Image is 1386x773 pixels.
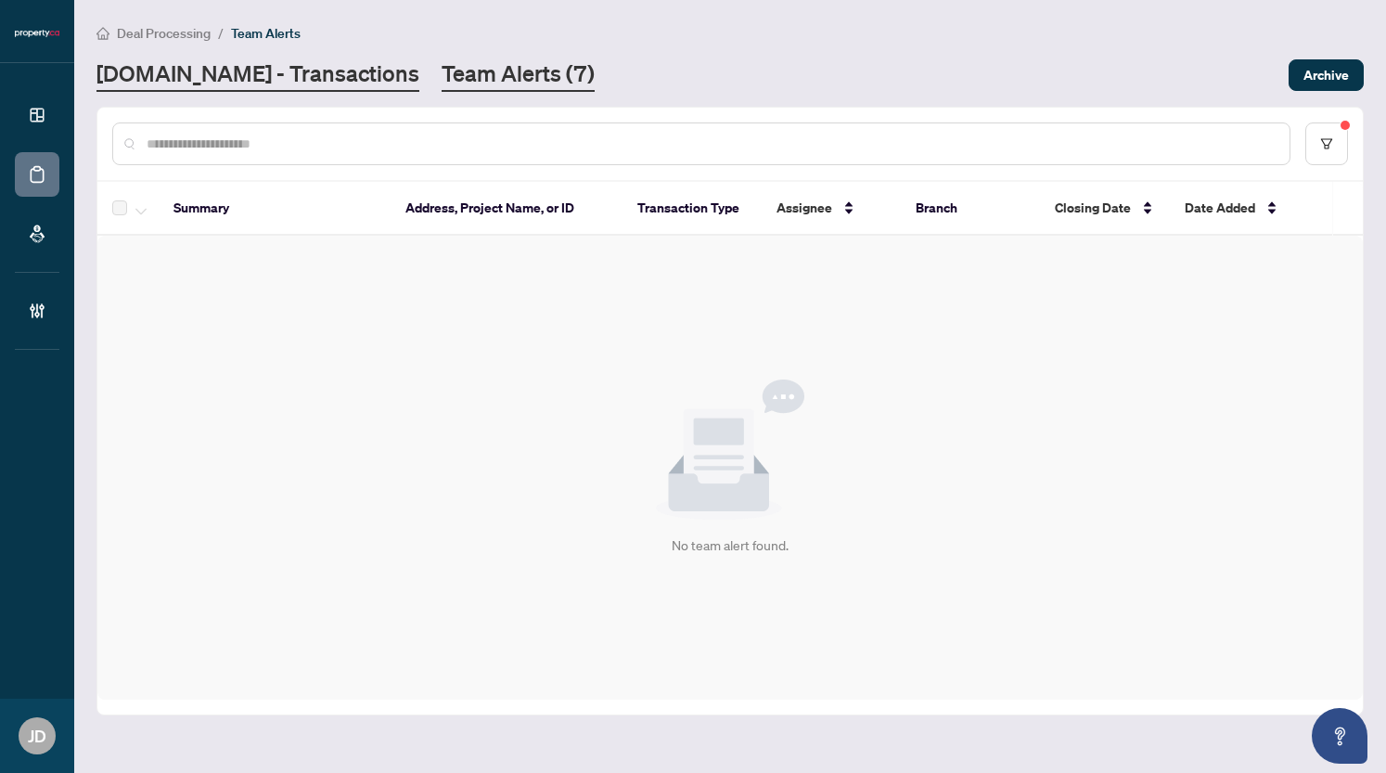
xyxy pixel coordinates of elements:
span: JD [28,723,46,749]
a: Team Alerts (7) [442,58,595,92]
span: home [96,27,109,40]
div: No team alert found. [672,535,789,556]
span: Date Added [1185,198,1255,218]
a: [DOMAIN_NAME] - Transactions [96,58,419,92]
li: / [218,22,224,44]
th: Closing Date [1040,182,1170,236]
button: Open asap [1312,708,1367,764]
span: Assignee [776,198,832,218]
span: Team Alerts [231,25,301,42]
span: Deal Processing [117,25,211,42]
button: filter [1305,122,1348,165]
th: Summary [159,182,391,236]
th: Assignee [762,182,901,236]
th: Address, Project Name, or ID [391,182,622,236]
button: Archive [1289,59,1364,91]
span: Closing Date [1055,198,1131,218]
span: filter [1320,137,1333,150]
span: Archive [1303,60,1349,90]
img: Null State Icon [656,380,804,521]
img: logo [15,28,59,39]
th: Branch [901,182,1040,236]
th: Date Added [1170,182,1337,236]
th: Transaction Type [622,182,762,236]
